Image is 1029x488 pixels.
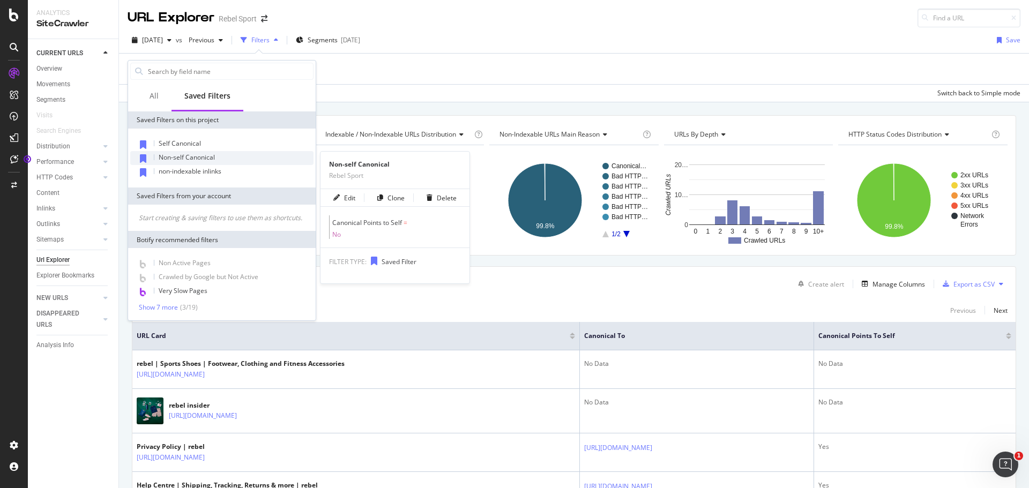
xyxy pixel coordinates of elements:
[499,130,600,139] span: Non-Indexable URLs Main Reason
[128,231,316,248] div: Botify recommended filters
[219,13,257,24] div: Rebel Sport
[818,359,1011,369] div: No Data
[792,228,796,235] text: 8
[404,218,407,227] span: =
[612,172,648,180] text: Bad HTTP…
[36,48,100,59] a: CURRENT URLS
[329,189,355,206] button: Edit
[308,35,338,44] span: Segments
[36,187,59,199] div: Content
[36,254,70,266] div: Url Explorer
[950,304,976,317] button: Previous
[36,340,111,351] a: Analysis Info
[36,292,68,304] div: NEW URLS
[584,397,809,407] div: No Data
[780,228,784,235] text: 7
[664,154,833,247] svg: A chart.
[497,126,640,143] h4: Non-Indexable URLs Main Reason
[261,15,267,22] div: arrow-right-arrow-left
[846,126,989,143] h4: HTTP Status Codes Distribution
[184,32,227,49] button: Previous
[36,94,111,106] a: Segments
[848,130,942,139] span: HTTP Status Codes Distribution
[818,442,1011,452] div: Yes
[36,234,100,245] a: Sitemaps
[137,397,163,424] img: main image
[960,202,988,209] text: 5xx URLs
[36,18,110,30] div: SiteCrawler
[767,228,771,235] text: 6
[137,359,345,369] div: rebel | Sports Shoes | Footwear, Clothing and Fitness Accessories
[743,228,747,235] text: 4
[147,63,313,79] input: Search by field name
[332,230,461,239] span: No
[918,9,1020,27] input: Find a URL
[130,213,314,222] div: Start creating & saving filters to use them as shortcuts.
[873,280,925,289] div: Manage Columns
[813,228,824,235] text: 10+
[159,153,215,162] span: Non-self Canonical
[341,35,360,44] div: [DATE]
[489,154,659,247] div: A chart.
[36,270,94,281] div: Explorer Bookmarks
[292,32,364,49] button: Segments[DATE]
[536,222,555,230] text: 99.8%
[36,141,100,152] a: Distribution
[36,156,74,168] div: Performance
[159,272,258,281] span: Crawled by Google but Not Active
[36,79,70,90] div: Movements
[993,32,1020,49] button: Save
[422,189,457,206] button: Delete
[1015,452,1023,460] span: 1
[323,126,472,143] h4: Indexable / Non-Indexable URLs Distribution
[128,187,316,205] div: Saved Filters from your account
[137,442,251,452] div: Privacy Policy | rebel
[36,9,110,18] div: Analytics
[251,35,270,44] div: Filters
[150,91,159,101] div: All
[36,254,111,266] a: Url Explorer
[36,141,70,152] div: Distribution
[36,125,81,137] div: Search Engines
[137,452,205,463] a: [URL][DOMAIN_NAME]
[885,223,904,230] text: 99.8%
[36,110,63,121] a: Visits
[320,160,469,169] div: Non-self Canonical
[36,125,92,137] a: Search Engines
[718,228,722,235] text: 2
[159,258,211,267] span: Non Active Pages
[857,277,925,290] button: Manage Columns
[329,257,367,266] span: FILTER TYPE:
[612,162,646,170] text: Canonical…
[169,410,237,421] a: [URL][DOMAIN_NAME]
[706,228,710,235] text: 1
[953,280,995,289] div: Export as CSV
[794,275,844,292] button: Create alert
[994,306,1008,315] div: Next
[142,35,163,44] span: 2025 Aug. 11th
[584,359,809,369] div: No Data
[36,270,111,281] a: Explorer Bookmarks
[36,203,100,214] a: Inlinks
[612,213,648,221] text: Bad HTTP…
[804,228,808,235] text: 9
[674,191,688,199] text: 10…
[730,228,734,235] text: 3
[332,218,402,227] span: Canonical Points to Self
[694,228,697,235] text: 0
[36,79,111,90] a: Movements
[184,35,214,44] span: Previous
[36,219,100,230] a: Outlinks
[684,221,688,229] text: 0
[36,172,73,183] div: HTTP Codes
[169,401,284,410] div: rebel insider
[818,331,990,341] span: Canonical Points to Self
[36,94,65,106] div: Segments
[674,161,688,169] text: 20…
[36,48,83,59] div: CURRENT URLS
[1006,35,1020,44] div: Save
[612,230,621,238] text: 1/2
[993,452,1018,477] iframe: Intercom live chat
[178,303,198,312] div: ( 3 / 19 )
